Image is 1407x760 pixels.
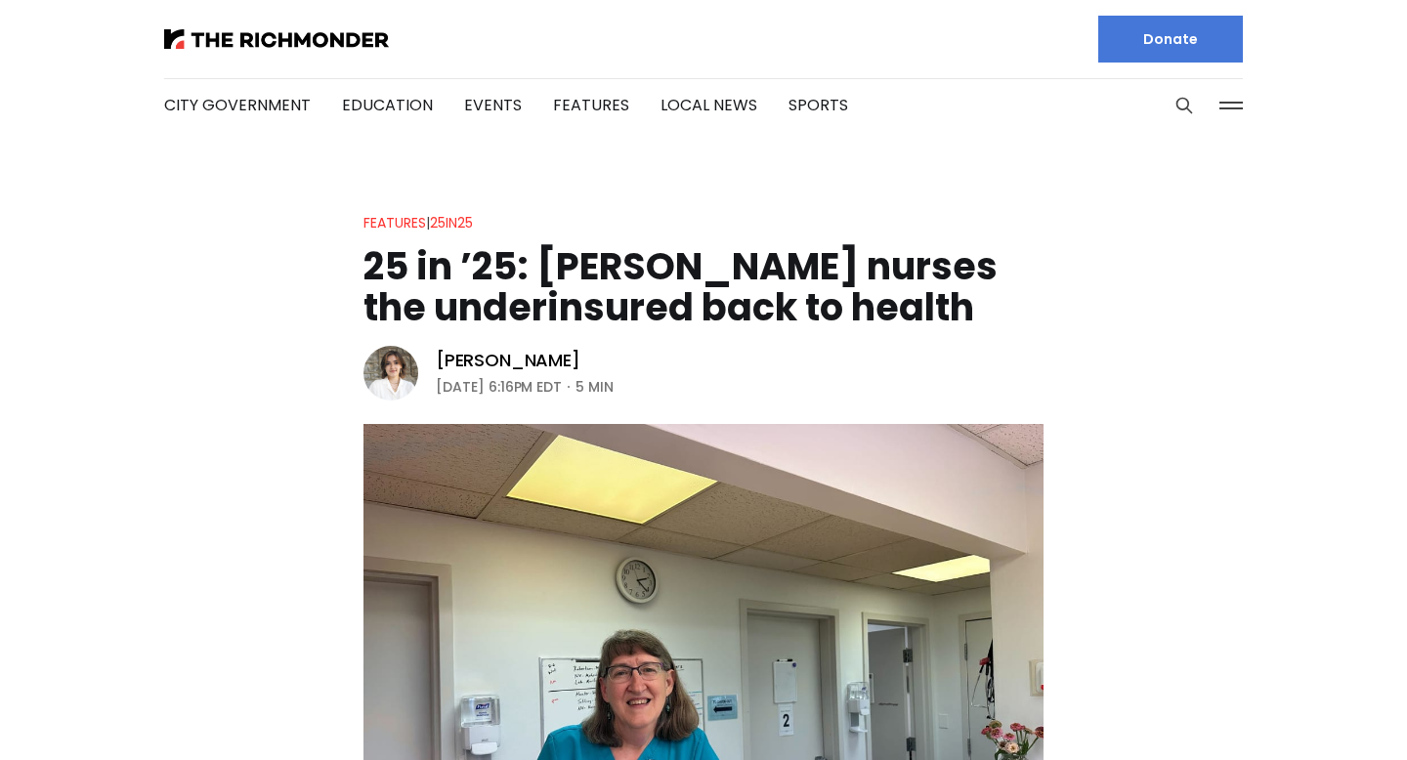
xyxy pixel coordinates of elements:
[164,94,311,116] a: City Government
[430,213,473,232] a: 25in25
[1098,16,1243,63] a: Donate
[363,346,418,401] img: Eleanor Shaw
[363,211,473,234] div: |
[1170,91,1199,120] button: Search this site
[576,375,614,399] span: 5 min
[789,94,848,116] a: Sports
[661,94,757,116] a: Local News
[436,375,562,399] time: [DATE] 6:16PM EDT
[342,94,433,116] a: Education
[436,349,580,372] a: [PERSON_NAME]
[553,94,629,116] a: Features
[164,29,389,49] img: The Richmonder
[363,213,426,232] a: Features
[363,246,1044,328] h1: 25 in ’25: [PERSON_NAME] nurses the underinsured back to health
[464,94,522,116] a: Events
